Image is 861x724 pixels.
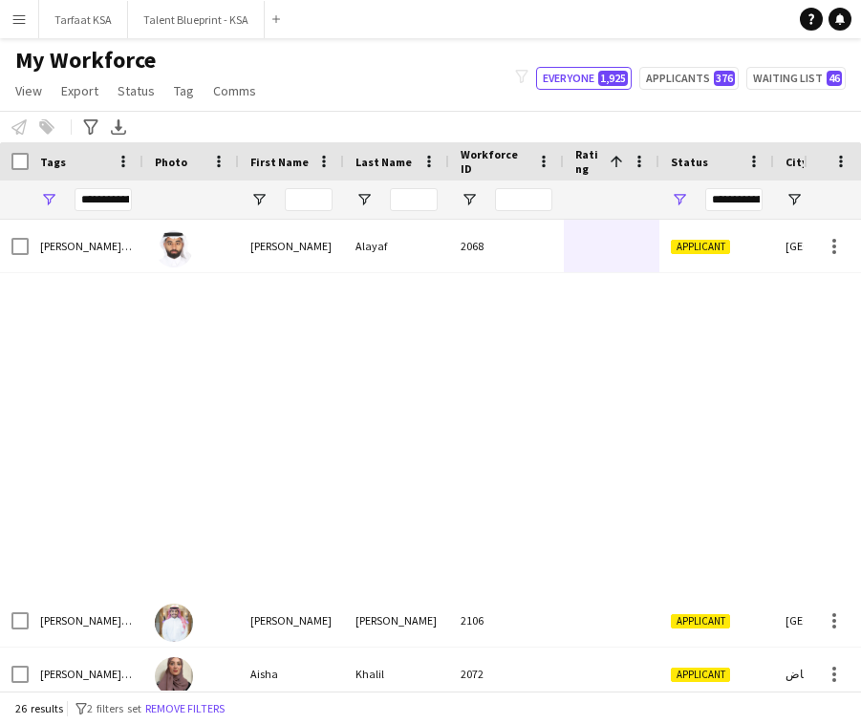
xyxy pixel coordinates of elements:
[155,657,193,695] img: Aisha Khalil
[671,614,730,628] span: Applicant
[449,220,564,272] div: 2068
[671,191,688,208] button: Open Filter Menu
[827,71,842,86] span: 46
[29,648,143,700] div: [PERSON_NAME] Staff
[344,220,449,272] div: Alayaf
[40,191,57,208] button: Open Filter Menu
[87,701,141,715] span: 2 filters set
[250,155,309,169] span: First Name
[495,188,552,211] input: Workforce ID Filter Input
[29,220,143,272] div: [PERSON_NAME] Staff
[61,82,98,99] span: Export
[166,78,202,103] a: Tag
[239,594,344,647] div: [PERSON_NAME]
[128,1,265,38] button: Talent Blueprint - KSA
[671,155,708,169] span: Status
[390,188,438,211] input: Last Name Filter Input
[671,668,730,682] span: Applicant
[15,82,42,99] span: View
[239,648,344,700] div: Aisha
[205,78,264,103] a: Comms
[155,604,193,642] img: Ahmad Bin jubayl
[746,67,846,90] button: Waiting list46
[355,155,412,169] span: Last Name
[174,82,194,99] span: Tag
[598,71,628,86] span: 1,925
[141,698,228,719] button: Remove filters
[639,67,739,90] button: Applicants376
[461,191,478,208] button: Open Filter Menu
[118,82,155,99] span: Status
[155,229,193,267] img: Abdullah Alayaf
[29,594,143,647] div: [PERSON_NAME] Staff
[344,648,449,700] div: Khalil
[786,191,803,208] button: Open Filter Menu
[40,155,66,169] span: Tags
[575,147,602,176] span: Rating
[39,1,128,38] button: Tarfaat KSA
[344,594,449,647] div: [PERSON_NAME]
[786,155,807,169] span: City
[461,147,529,176] span: Workforce ID
[536,67,632,90] button: Everyone1,925
[15,46,156,75] span: My Workforce
[714,71,735,86] span: 376
[54,78,106,103] a: Export
[355,191,373,208] button: Open Filter Menu
[449,648,564,700] div: 2072
[250,191,268,208] button: Open Filter Menu
[213,82,256,99] span: Comms
[449,594,564,647] div: 2106
[107,116,130,138] app-action-btn: Export XLSX
[110,78,162,103] a: Status
[155,155,187,169] span: Photo
[671,240,730,254] span: Applicant
[239,220,344,272] div: [PERSON_NAME]
[8,78,50,103] a: View
[285,188,333,211] input: First Name Filter Input
[79,116,102,138] app-action-btn: Advanced filters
